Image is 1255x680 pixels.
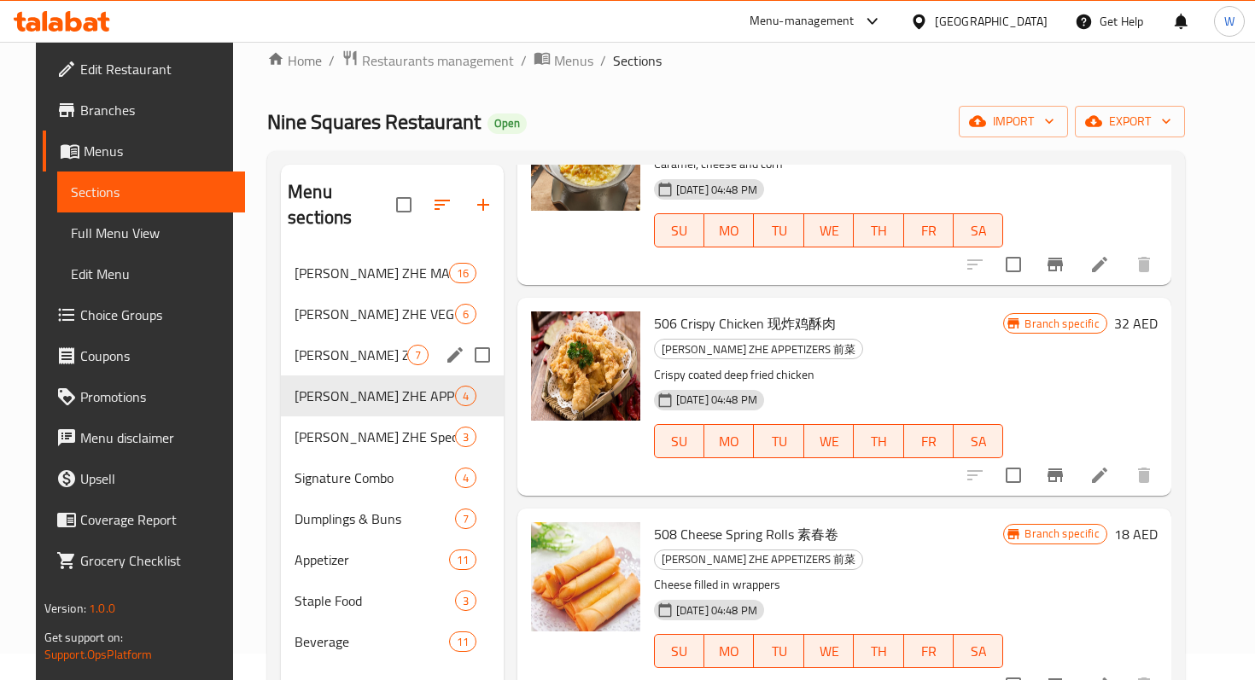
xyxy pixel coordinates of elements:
[754,634,803,668] button: TU
[654,311,836,336] span: 506 Crispy Chicken 现炸鸡酥肉
[71,223,231,243] span: Full Menu View
[456,306,476,323] span: 6
[43,458,245,499] a: Upsell
[669,392,764,408] span: [DATE] 04:48 PM
[80,305,231,325] span: Choice Groups
[711,639,747,664] span: MO
[80,427,231,448] span: Menu disclaimer
[407,345,429,365] div: items
[84,141,231,161] span: Menus
[44,597,86,619] span: Version:
[600,50,606,71] li: /
[960,639,996,664] span: SA
[43,49,245,90] a: Edit Restaurant
[911,218,947,243] span: FR
[456,511,476,527] span: 7
[44,626,123,648] span: Get support on:
[456,429,476,445] span: 3
[449,631,476,652] div: items
[669,182,764,198] span: [DATE] 04:48 PM
[662,429,698,454] span: SU
[662,639,698,664] span: SU
[654,213,704,247] button: SU
[521,50,527,71] li: /
[711,218,747,243] span: MO
[960,218,996,243] span: SA
[654,549,863,570] div: HUO ZHE ZHE APPETIZERS 前菜
[295,509,454,529] span: Dumplings & Buns
[281,375,504,416] div: [PERSON_NAME] ZHE APPETIZERS 前菜4
[554,50,593,71] span: Menus
[995,457,1031,493] span: Select to update
[487,116,527,131] span: Open
[531,522,640,631] img: 508 Cheese Spring Rolls 素春卷
[295,304,454,324] span: [PERSON_NAME] ZHE VEGETABLES 素菜啫啫煲
[861,429,896,454] span: TH
[654,154,1004,175] p: Caramel, cheese and corn
[972,111,1054,132] span: import
[1075,106,1185,137] button: export
[80,59,231,79] span: Edit Restaurant
[811,429,847,454] span: WE
[750,11,855,32] div: Menu-management
[455,304,476,324] div: items
[654,574,1004,596] p: Cheese filled in wrappers
[761,639,797,664] span: TU
[995,247,1031,282] span: Select to update
[804,634,854,668] button: WE
[80,550,231,571] span: Grocery Checklist
[267,49,1185,72] nav: breadcrumb
[43,417,245,458] a: Menu disclaimer
[80,468,231,489] span: Upsell
[654,521,838,547] span: 508 Cheese Spring Rolls 素春卷
[43,294,245,335] a: Choice Groups
[1124,244,1165,285] button: delete
[450,552,476,568] span: 11
[911,429,947,454] span: FR
[654,634,704,668] button: SU
[911,639,947,664] span: FR
[1035,455,1076,496] button: Branch-specific-item
[295,345,406,365] div: HUO ZHE ZHE CANTONESE DIM SUM 广式点心
[704,213,754,247] button: MO
[960,429,996,454] span: SA
[422,184,463,225] span: Sort sections
[43,376,245,417] a: Promotions
[1124,455,1165,496] button: delete
[861,218,896,243] span: TH
[450,265,476,282] span: 16
[704,424,754,458] button: MO
[295,590,454,611] span: Staple Food
[80,346,231,366] span: Coupons
[281,253,504,294] div: [PERSON_NAME] ZHE MAIN DISH 肉类啫啫煲16
[654,424,704,458] button: SU
[662,218,698,243] span: SU
[288,179,396,230] h2: Menu sections
[449,549,476,570] div: items
[295,345,406,365] span: [PERSON_NAME] ZHE CANTONESE DIM SUM 广式点心
[1089,254,1110,275] a: Edit menu item
[295,263,448,283] div: HUO ZHE ZHE MAIN DISH 肉类啫啫煲
[80,509,231,530] span: Coverage Report
[341,49,514,72] a: Restaurants management
[811,639,847,664] span: WE
[295,386,454,406] span: [PERSON_NAME] ZHE APPETIZERS 前菜
[935,12,1048,31] div: [GEOGRAPHIC_DATA]
[57,212,245,253] a: Full Menu View
[281,539,504,580] div: Appetizer11
[57,253,245,294] a: Edit Menu
[654,339,863,359] div: HUO ZHE ZHE APPETIZERS 前菜
[43,335,245,376] a: Coupons
[295,468,454,488] span: Signature Combo
[1089,465,1110,485] a: Edit menu item
[959,106,1068,137] button: import
[1018,526,1106,542] span: Branch specific
[267,102,481,141] span: Nine Squares Restaurant
[43,499,245,540] a: Coverage Report
[456,470,476,486] span: 4
[90,597,116,619] span: 1.0.0
[386,187,422,223] span: Select all sections
[455,509,476,529] div: items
